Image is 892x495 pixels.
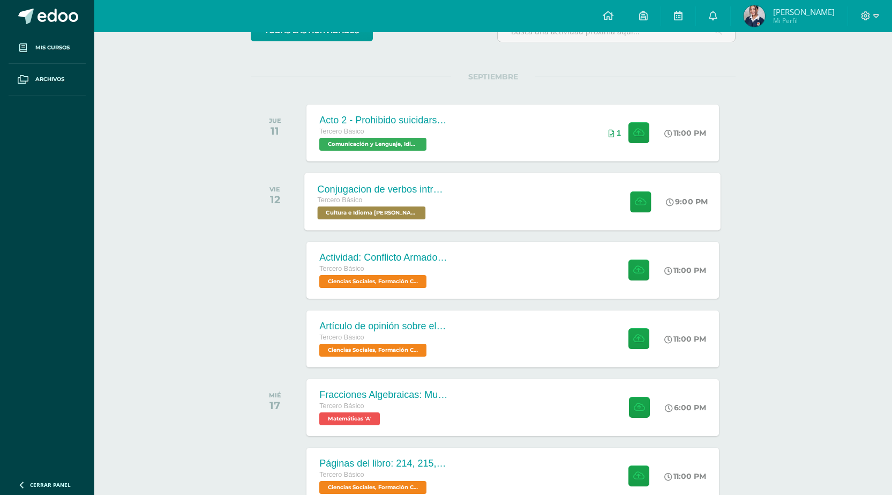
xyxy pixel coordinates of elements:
div: 12 [269,193,280,206]
div: Fracciones Algebraicas: Multiplicación y División [319,389,448,401]
div: 9:00 PM [666,197,708,206]
div: VIE [269,186,280,193]
span: Ciencias Sociales, Formación Ciudadana e Interculturalidad 'A' [319,344,426,357]
div: 11 [269,124,281,137]
img: 90c0d22f052faa22fce558e2bdd87354.png [744,5,765,27]
span: Cerrar panel [30,481,71,489]
div: JUE [269,117,281,124]
span: Mis cursos [35,43,70,52]
div: 11:00 PM [664,471,706,481]
span: 1 [617,129,621,137]
span: Mi Perfil [773,16,835,25]
div: Conjugacion de verbos intransitivo, tiempo pasado en Kaqchikel [318,183,447,195]
span: Cultura e Idioma Maya Garífuna o Xinca 'A' [318,206,426,219]
a: Archivos [9,64,86,95]
span: Tercero Básico [319,334,364,341]
div: MIÉ [269,391,281,399]
span: Tercero Básico [319,128,364,135]
span: Matemáticas 'A' [319,412,380,425]
div: 11:00 PM [664,128,706,138]
div: Páginas del libro: 214, 215, 216 y 217. [319,458,448,469]
div: Archivos entregados [609,129,621,137]
div: Artículo de opinión sobre el Conflicto Armado Interno [319,321,448,332]
span: [PERSON_NAME] [773,6,835,17]
a: Mis cursos [9,32,86,64]
span: SEPTIEMBRE [451,72,535,82]
span: Tercero Básico [319,265,364,272]
div: 6:00 PM [665,403,706,412]
span: Comunicación y Lenguaje, Idioma Español 'A' [319,138,426,151]
div: Acto 2 - Prohibido suicidarse en primavera [319,115,448,126]
div: 11:00 PM [664,265,706,275]
span: Tercero Básico [318,196,363,204]
span: Tercero Básico [319,471,364,478]
span: Tercero Básico [319,402,364,410]
div: 11:00 PM [664,334,706,344]
div: Actividad: Conflicto Armado Interno [319,252,448,263]
div: 17 [269,399,281,412]
span: Ciencias Sociales, Formación Ciudadana e Interculturalidad 'A' [319,275,426,288]
span: Ciencias Sociales, Formación Ciudadana e Interculturalidad 'A' [319,481,426,494]
span: Archivos [35,75,64,84]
